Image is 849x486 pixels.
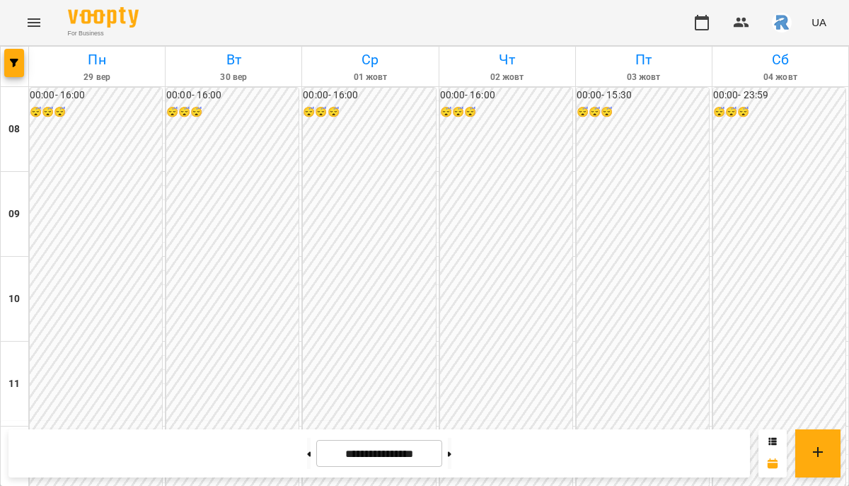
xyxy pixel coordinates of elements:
[8,291,20,307] h6: 10
[304,71,436,84] h6: 01 жовт
[31,49,163,71] h6: Пн
[166,88,299,103] h6: 00:00 - 16:00
[715,71,846,84] h6: 04 жовт
[304,49,436,71] h6: Ср
[441,49,573,71] h6: Чт
[8,122,20,137] h6: 08
[441,71,573,84] h6: 02 жовт
[8,207,20,222] h6: 09
[578,71,710,84] h6: 03 жовт
[578,49,710,71] h6: Пт
[166,105,299,120] h6: 😴😴😴
[8,376,20,392] h6: 11
[17,6,51,40] button: Menu
[772,13,792,33] img: 4d5b4add5c842939a2da6fce33177f00.jpeg
[303,105,435,120] h6: 😴😴😴
[31,71,163,84] h6: 29 вер
[30,105,162,120] h6: 😴😴😴
[577,88,709,103] h6: 00:00 - 15:30
[68,7,139,28] img: Voopty Logo
[715,49,846,71] h6: Сб
[812,15,826,30] span: UA
[440,88,572,103] h6: 00:00 - 16:00
[713,105,845,120] h6: 😴😴😴
[806,9,832,35] button: UA
[713,88,845,103] h6: 00:00 - 23:59
[303,88,435,103] h6: 00:00 - 16:00
[168,71,299,84] h6: 30 вер
[30,88,162,103] h6: 00:00 - 16:00
[440,105,572,120] h6: 😴😴😴
[168,49,299,71] h6: Вт
[577,105,709,120] h6: 😴😴😴
[68,29,139,38] span: For Business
